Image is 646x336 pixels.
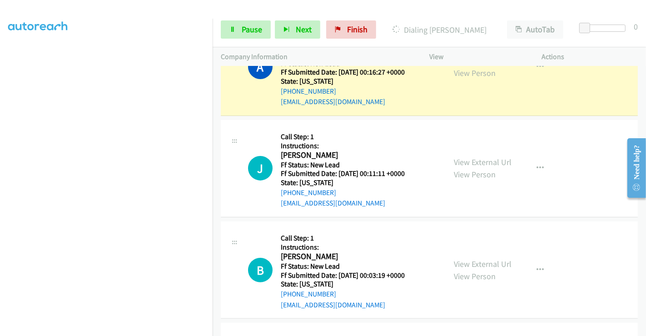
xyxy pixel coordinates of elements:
a: View External Url [454,157,512,167]
a: [PHONE_NUMBER] [281,290,336,298]
button: Next [275,20,320,39]
p: View [429,51,526,62]
h1: J [248,156,273,181]
div: Delay between calls (in seconds) [584,25,626,32]
span: Pause [242,24,262,35]
a: Finish [326,20,376,39]
h5: Ff Submitted Date: [DATE] 00:16:27 +0000 [281,68,416,77]
a: View Person [454,169,496,180]
a: [PHONE_NUMBER] [281,87,336,95]
h5: State: [US_STATE] [281,77,416,86]
h2: [PERSON_NAME] [281,150,416,160]
h5: State: [US_STATE] [281,178,416,187]
h5: Ff Status: New Lead [281,262,416,271]
h5: Instructions: [281,243,416,252]
span: Next [296,24,312,35]
h5: Instructions: [281,141,416,150]
p: Company Information [221,51,413,62]
h5: Call Step: 1 [281,234,416,243]
h2: [PERSON_NAME] [281,251,416,262]
a: [EMAIL_ADDRESS][DOMAIN_NAME] [281,97,385,106]
h1: A [248,55,273,79]
h5: Ff Status: New Lead [281,160,416,170]
iframe: Resource Center [620,132,646,204]
a: View Person [454,271,496,281]
h5: Ff Submitted Date: [DATE] 00:03:19 +0000 [281,271,416,280]
h5: Call Step: 1 [281,132,416,141]
h5: State: [US_STATE] [281,280,416,289]
div: 0 [634,20,638,33]
button: AutoTab [507,20,563,39]
a: View External Url [454,259,512,269]
p: Dialing [PERSON_NAME] [388,24,491,36]
a: [PHONE_NUMBER] [281,188,336,197]
a: Pause [221,20,271,39]
p: Actions [542,51,638,62]
a: View Person [454,68,496,78]
a: [EMAIL_ADDRESS][DOMAIN_NAME] [281,199,385,207]
h1: B [248,258,273,282]
span: Finish [347,24,368,35]
a: [EMAIL_ADDRESS][DOMAIN_NAME] [281,301,385,309]
h5: Ff Submitted Date: [DATE] 00:11:11 +0000 [281,169,416,178]
div: The call is yet to be attempted [248,156,273,181]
